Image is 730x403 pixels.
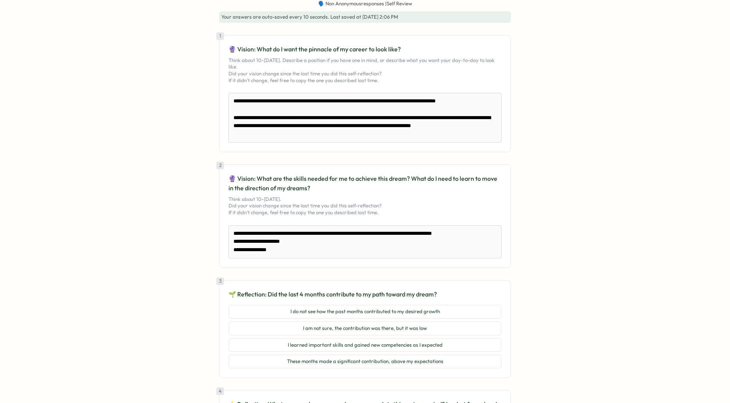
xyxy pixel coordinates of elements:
[216,162,224,169] div: 2
[229,305,501,319] button: I do not see how the past months contributed to my desired growth
[229,196,501,216] p: Think about 10-[DATE]. Did your vision change since the last time you did this self-reflection? I...
[229,290,501,299] p: 🌱 Reflection: Did the last 4 months contribute to my path toward my dream?
[229,174,501,193] p: 🔮 Vision: What are the skills needed for me to achieve this dream? What do I need to learn to mov...
[229,57,501,84] p: Think about 10-[DATE]. Describe a position if you have one in mind, or describe what you want you...
[221,14,328,20] span: Your answers are auto-saved every 10 seconds
[219,11,511,23] div: . Last saved at [DATE] 2:06 PM
[216,32,224,40] div: 1
[229,322,501,335] button: I am not sure, the contribution was there, but it was low
[229,45,501,54] p: 🔮 Vision: What do I want the pinnacle of my career to look like?
[229,338,501,352] button: I learned important skills and gained new competencies as I expected
[216,387,224,395] div: 4
[318,0,412,7] span: 🗣️ Non Anonymous responses | Self Review
[216,277,224,285] div: 3
[229,355,501,368] button: These months made a significant contribution, above my expectations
